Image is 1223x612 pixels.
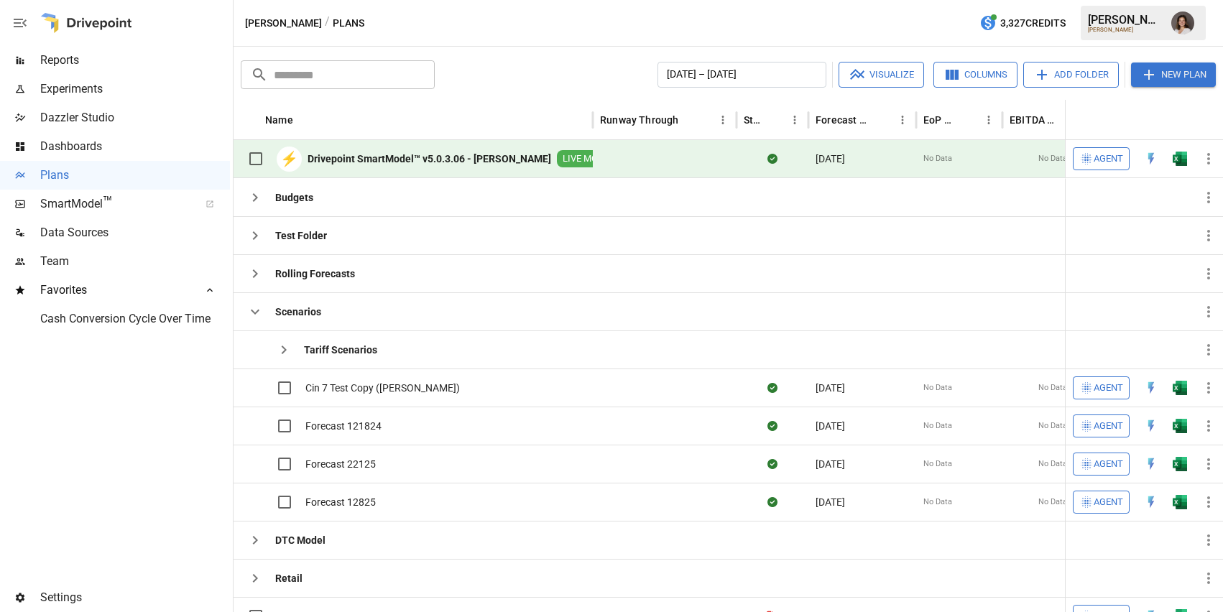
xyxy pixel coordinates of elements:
[1094,380,1123,397] span: Agent
[1094,418,1123,435] span: Agent
[1094,494,1123,511] span: Agent
[1173,152,1187,166] img: excel-icon.76473adf.svg
[767,495,777,509] div: Sync complete
[923,153,952,164] span: No Data
[1038,153,1067,164] span: No Data
[974,10,1071,37] button: 3,327Credits
[40,224,230,241] span: Data Sources
[103,193,113,211] span: ™
[1088,27,1163,33] div: [PERSON_NAME]
[657,62,826,88] button: [DATE] – [DATE]
[40,589,230,606] span: Settings
[1144,457,1158,471] div: Open in Quick Edit
[1073,414,1130,437] button: Agent
[1010,114,1058,126] div: EBITDA Margin
[1088,13,1163,27] div: [PERSON_NAME]
[816,114,871,126] div: Forecast start
[1173,381,1187,395] img: excel-icon.76473adf.svg
[1000,14,1066,32] span: 3,327 Credits
[600,114,678,126] div: Runway Through
[40,310,230,328] span: Cash Conversion Cycle Over Time
[1144,495,1158,509] div: Open in Quick Edit
[959,110,979,130] button: Sort
[275,228,327,243] b: Test Folder
[305,381,460,395] span: Cin 7 Test Copy ([PERSON_NAME])
[557,152,620,166] span: LIVE MODEL
[40,109,230,126] span: Dazzler Studio
[275,305,321,319] b: Scenarios
[808,445,916,483] div: [DATE]
[892,110,913,130] button: Forecast start column menu
[872,110,892,130] button: Sort
[325,14,330,32] div: /
[1144,495,1158,509] img: quick-edit-flash.b8aec18c.svg
[40,138,230,155] span: Dashboards
[305,495,376,509] span: Forecast 12825
[1173,152,1187,166] div: Open in Excel
[979,110,999,130] button: EoP Cash column menu
[1038,382,1067,394] span: No Data
[295,110,315,130] button: Sort
[305,419,382,433] span: Forecast 121824
[767,152,777,166] div: Sync complete
[1144,152,1158,166] img: quick-edit-flash.b8aec18c.svg
[767,381,777,395] div: Sync complete
[808,483,916,521] div: [DATE]
[923,420,952,432] span: No Data
[40,80,230,98] span: Experiments
[1094,456,1123,473] span: Agent
[1173,419,1187,433] img: excel-icon.76473adf.svg
[1023,62,1119,88] button: Add Folder
[1073,376,1130,399] button: Agent
[304,343,377,357] b: Tariff Scenarios
[275,571,303,585] b: Retail
[275,266,355,281] b: Rolling Forecasts
[808,407,916,445] div: [DATE]
[275,533,326,547] b: DTC Model
[245,14,322,32] button: [PERSON_NAME]
[765,110,785,130] button: Sort
[1173,381,1187,395] div: Open in Excel
[1038,458,1067,470] span: No Data
[923,458,952,470] span: No Data
[1073,453,1130,476] button: Agent
[1038,420,1067,432] span: No Data
[1144,152,1158,166] div: Open in Quick Edit
[808,368,916,407] div: [DATE]
[713,110,733,130] button: Runway Through column menu
[40,167,230,184] span: Plans
[1144,457,1158,471] img: quick-edit-flash.b8aec18c.svg
[680,110,700,130] button: Sort
[40,253,230,270] span: Team
[40,195,190,213] span: SmartModel
[1073,147,1130,170] button: Agent
[933,62,1017,88] button: Columns
[839,62,924,88] button: Visualize
[1144,419,1158,433] div: Open in Quick Edit
[767,457,777,471] div: Sync complete
[1203,110,1223,130] button: Sort
[923,114,957,126] div: EoP Cash
[305,457,376,471] span: Forecast 22125
[767,419,777,433] div: Sync complete
[1163,3,1203,43] button: Franziska Ibscher
[1094,151,1123,167] span: Agent
[1059,110,1079,130] button: Sort
[308,152,551,166] b: Drivepoint SmartModel™ v5.0.3.06 - [PERSON_NAME]
[744,114,763,126] div: Status
[1144,381,1158,395] div: Open in Quick Edit
[265,114,293,126] div: Name
[808,140,916,178] div: [DATE]
[1073,491,1130,514] button: Agent
[785,110,805,130] button: Status column menu
[923,496,952,508] span: No Data
[1171,11,1194,34] img: Franziska Ibscher
[40,282,190,299] span: Favorites
[1173,495,1187,509] img: excel-icon.76473adf.svg
[1131,62,1216,87] button: New Plan
[40,52,230,69] span: Reports
[1173,457,1187,471] div: Open in Excel
[1038,496,1067,508] span: No Data
[923,382,952,394] span: No Data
